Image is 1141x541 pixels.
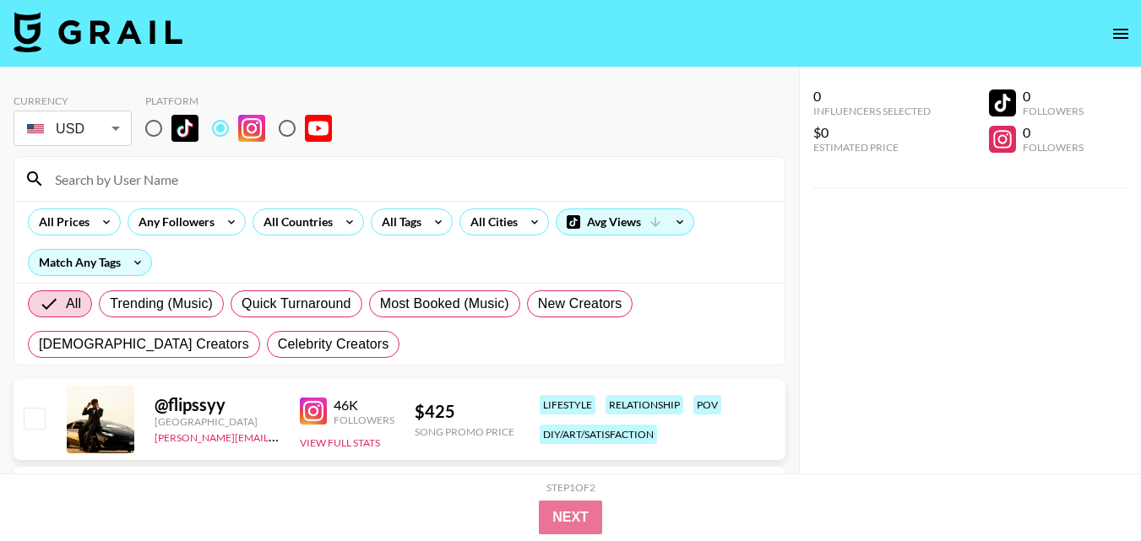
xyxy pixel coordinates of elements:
span: Trending (Music) [110,294,213,314]
button: open drawer [1104,17,1138,51]
div: All Countries [253,209,336,235]
span: [DEMOGRAPHIC_DATA] Creators [39,334,249,354]
div: 0 [1023,124,1084,141]
div: 0 [1023,88,1084,105]
div: Followers [1023,141,1084,154]
iframe: Drift Widget Chat Controller [1057,457,1121,521]
div: Step 1 of 2 [546,481,595,494]
span: Quick Turnaround [242,294,351,314]
div: $ 425 [415,401,514,422]
div: Platform [145,95,345,107]
img: Grail Talent [14,12,182,52]
div: Avg Views [557,209,693,235]
img: YouTube [305,115,332,142]
div: diy/art/satisfaction [540,425,657,444]
div: 0 [813,88,931,105]
div: Followers [1023,105,1084,117]
div: USD [17,114,128,143]
div: All Cities [460,209,521,235]
div: 46K [334,397,394,414]
div: Currency [14,95,132,107]
span: Celebrity Creators [278,334,389,354]
div: Any Followers [128,209,218,235]
button: Next [539,500,602,534]
div: @ flipssyy [155,394,280,415]
div: lifestyle [540,395,595,414]
div: Estimated Price [813,141,931,154]
a: [PERSON_NAME][EMAIL_ADDRESS][DOMAIN_NAME] [155,428,405,444]
div: All Tags [372,209,425,235]
div: Match Any Tags [29,250,151,275]
img: TikTok [171,115,198,142]
div: Followers [334,414,394,426]
img: Instagram [300,398,327,425]
button: View Full Stats [300,436,380,449]
span: All [66,294,81,314]
img: Instagram [238,115,265,142]
span: Most Booked (Music) [380,294,509,314]
input: Search by User Name [45,165,774,192]
span: New Creators [538,294,622,314]
div: $0 [813,124,931,141]
div: Song Promo Price [415,425,514,438]
div: Influencers Selected [813,105,931,117]
div: relationship [606,395,683,414]
div: pov [693,395,721,414]
div: [GEOGRAPHIC_DATA] [155,415,280,428]
div: All Prices [29,209,93,235]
